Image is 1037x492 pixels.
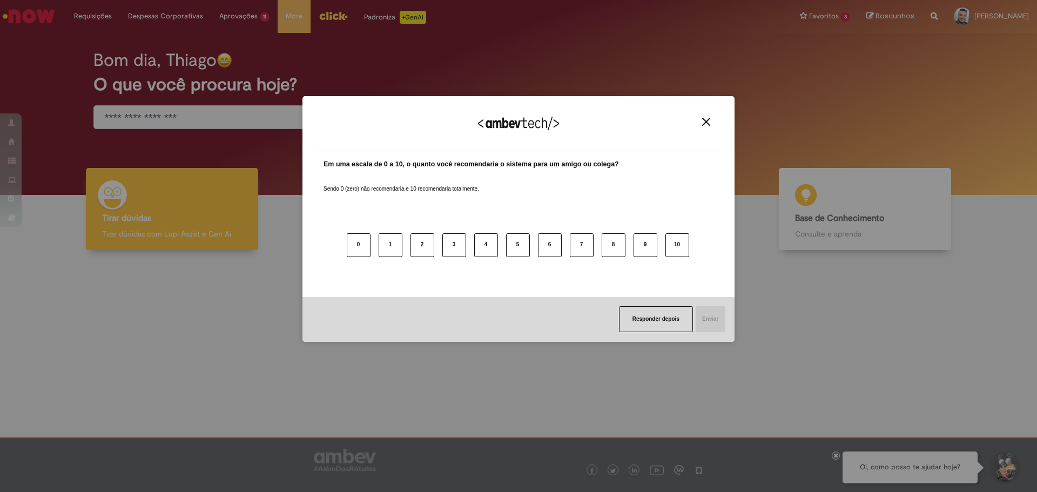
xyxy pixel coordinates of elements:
button: 6 [538,233,562,257]
button: 9 [634,233,657,257]
button: 7 [570,233,594,257]
label: Sendo 0 (zero) não recomendaria e 10 recomendaria totalmente. [324,172,479,193]
button: 3 [442,233,466,257]
button: 8 [602,233,625,257]
button: Close [699,117,713,126]
img: Logo Ambevtech [478,117,559,130]
button: 0 [347,233,371,257]
label: Em uma escala de 0 a 10, o quanto você recomendaria o sistema para um amigo ou colega? [324,159,619,170]
button: 2 [410,233,434,257]
button: 5 [506,233,530,257]
button: Responder depois [619,306,693,332]
button: 4 [474,233,498,257]
img: Close [702,118,710,126]
button: 1 [379,233,402,257]
button: 10 [665,233,689,257]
